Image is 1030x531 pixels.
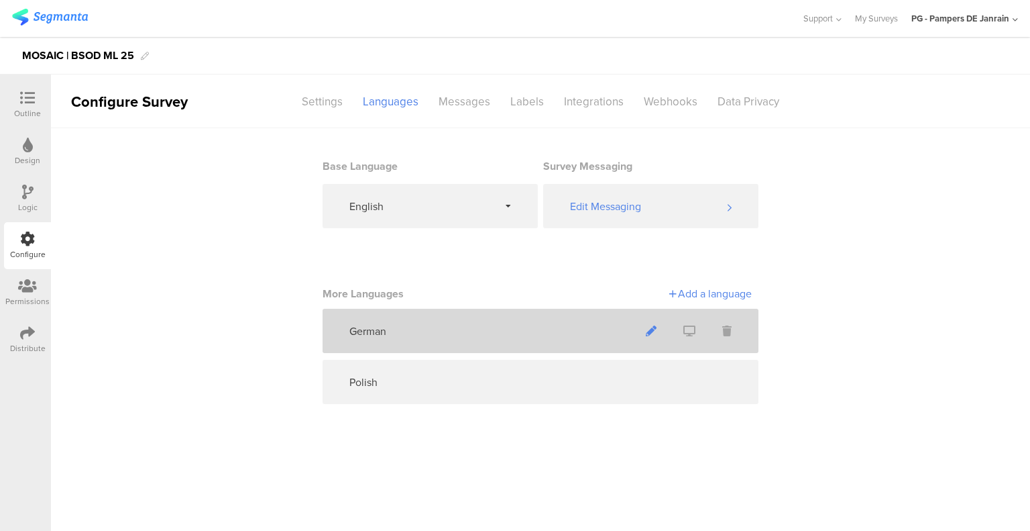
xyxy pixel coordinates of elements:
[353,90,428,113] div: Languages
[500,90,554,113] div: Labels
[18,201,38,213] div: Logic
[634,90,707,113] div: Webhooks
[707,90,789,113] div: Data Privacy
[543,158,758,174] span: Survey Messaging
[14,107,41,119] div: Outline
[10,342,46,354] div: Distribute
[15,154,40,166] div: Design
[349,375,378,390] span: Polish
[22,45,134,66] div: MOSAIC | BSOD ML 25
[554,90,634,113] div: Integrations
[12,9,88,26] img: segmanta logo
[911,12,1009,25] div: PG - Pampers DE Janrain
[10,248,46,260] div: Configure
[51,91,205,113] div: Configure Survey
[540,286,752,301] div: Add a language
[543,184,758,228] div: Edit Messaging
[292,90,353,113] div: Settings
[428,90,500,113] div: Messages
[5,295,50,307] div: Permissions
[323,286,540,301] div: More Languages
[349,199,499,214] span: English
[349,324,386,339] span: German
[803,12,833,25] span: Support
[323,158,538,174] span: Base Language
